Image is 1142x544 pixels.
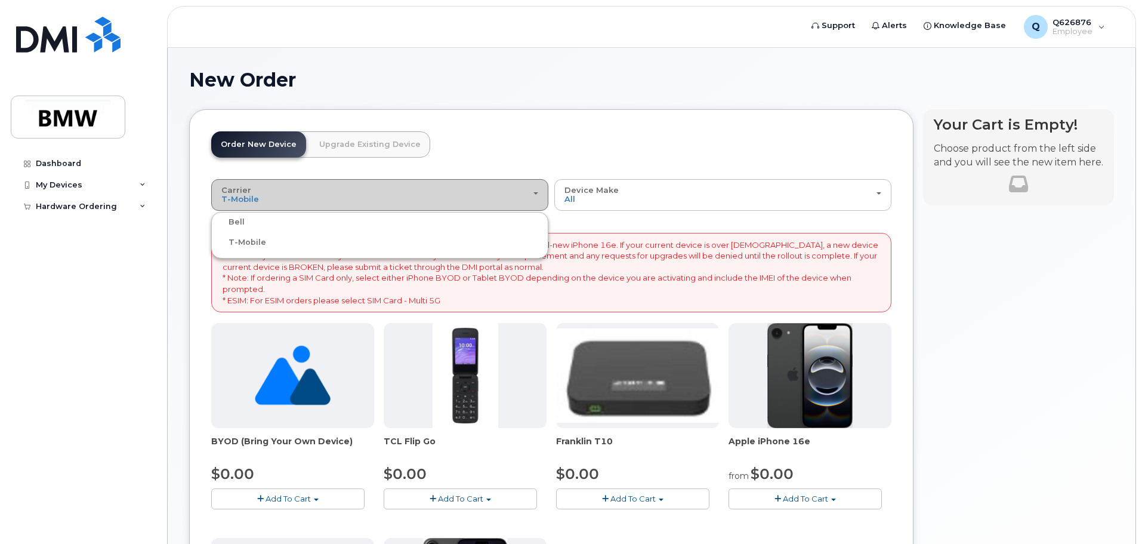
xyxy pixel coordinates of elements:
button: Carrier T-Mobile [211,179,548,210]
span: Add To Cart [783,494,828,503]
span: Add To Cart [610,494,656,503]
span: All [564,194,575,204]
span: $0.00 [384,465,427,482]
span: Add To Cart [266,494,311,503]
label: Bell [214,215,245,229]
button: Device Make All [554,179,891,210]
p: Choose product from the left side and you will see the new item here. [934,142,1103,170]
a: Order New Device [211,131,306,158]
img: t10.jpg [556,328,719,423]
span: T-Mobile [221,194,259,204]
div: TCL Flip Go [384,435,547,459]
a: Upgrade Existing Device [310,131,430,158]
span: Carrier [221,185,251,195]
p: * Note: BMW IT is in the process of upgrading all off-contract BMW phones with the all-new iPhone... [223,239,880,306]
h4: Your Cart is Empty! [934,116,1103,133]
div: Franklin T10 [556,435,719,459]
button: Add To Cart [384,488,537,509]
img: no_image_found-2caef05468ed5679b831cfe6fc140e25e0c280774317ffc20a367ab7fd17291e.png [255,323,331,428]
button: Add To Cart [211,488,365,509]
span: $0.00 [751,465,794,482]
div: Apple iPhone 16e [729,435,891,459]
span: $0.00 [556,465,599,482]
small: from [729,471,749,481]
div: BYOD (Bring Your Own Device) [211,435,374,459]
img: iphone16e.png [767,323,853,428]
span: Add To Cart [438,494,483,503]
button: Add To Cart [729,488,882,509]
img: TCL_FLIP_MODE.jpg [433,323,498,428]
h1: New Order [189,69,1114,90]
span: Device Make [564,185,619,195]
iframe: Messenger Launcher [1090,492,1133,535]
button: Add To Cart [556,488,709,509]
span: $0.00 [211,465,254,482]
label: T-Mobile [214,235,266,250]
